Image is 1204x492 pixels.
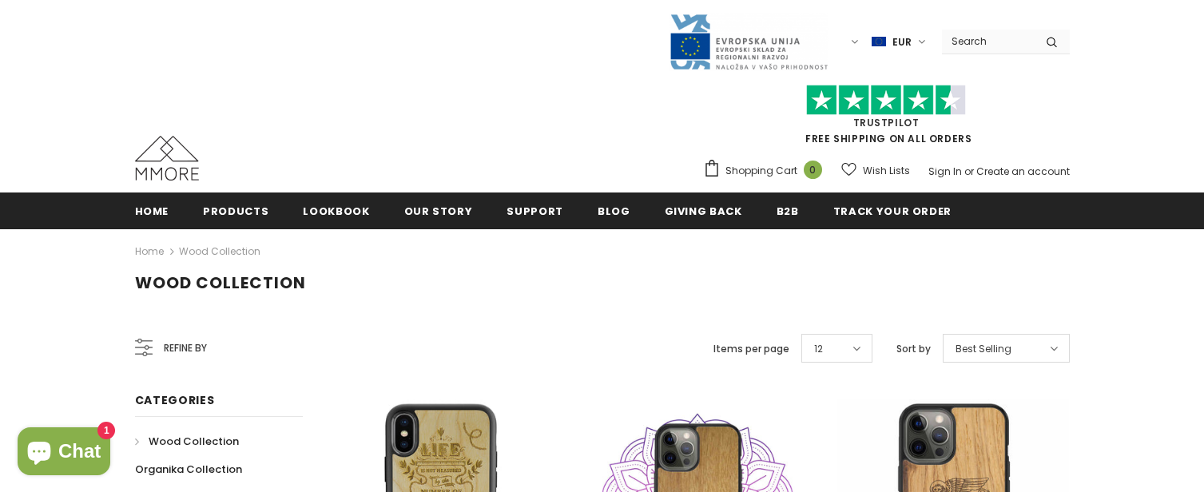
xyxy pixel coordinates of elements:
a: Track your order [833,192,952,228]
a: Products [203,192,268,228]
a: Our Story [404,192,473,228]
a: B2B [777,192,799,228]
span: Lookbook [303,204,369,219]
input: Search Site [942,30,1034,53]
a: support [507,192,563,228]
label: Items per page [713,341,789,357]
img: Javni Razpis [669,13,828,71]
a: Trustpilot [853,116,920,129]
span: FREE SHIPPING ON ALL ORDERS [703,92,1070,145]
span: or [964,165,974,178]
a: Wood Collection [179,244,260,258]
img: Trust Pilot Stars [806,85,966,116]
a: Javni Razpis [669,34,828,48]
inbox-online-store-chat: Shopify online store chat [13,427,115,479]
span: Giving back [665,204,742,219]
span: Shopping Cart [725,163,797,179]
a: Lookbook [303,192,369,228]
span: B2B [777,204,799,219]
span: Refine by [164,339,207,357]
label: Sort by [896,341,931,357]
a: Home [135,192,169,228]
span: Wood Collection [149,434,239,449]
a: Wish Lists [841,157,910,184]
span: Our Story [404,204,473,219]
span: Products [203,204,268,219]
span: Wish Lists [863,163,910,179]
a: Home [135,242,164,261]
a: Giving back [665,192,742,228]
a: Wood Collection [135,427,239,455]
span: 0 [804,161,822,179]
span: EUR [892,34,912,50]
img: MMORE Cases [135,136,199,181]
span: Home [135,204,169,219]
span: Track your order [833,204,952,219]
a: Sign In [928,165,962,178]
span: Best Selling [956,341,1011,357]
span: Organika Collection [135,462,242,477]
a: Organika Collection [135,455,242,483]
span: Blog [598,204,630,219]
span: Categories [135,392,215,408]
span: support [507,204,563,219]
a: Blog [598,192,630,228]
span: Wood Collection [135,272,306,294]
span: 12 [814,341,823,357]
a: Shopping Cart 0 [703,159,830,183]
a: Create an account [976,165,1070,178]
